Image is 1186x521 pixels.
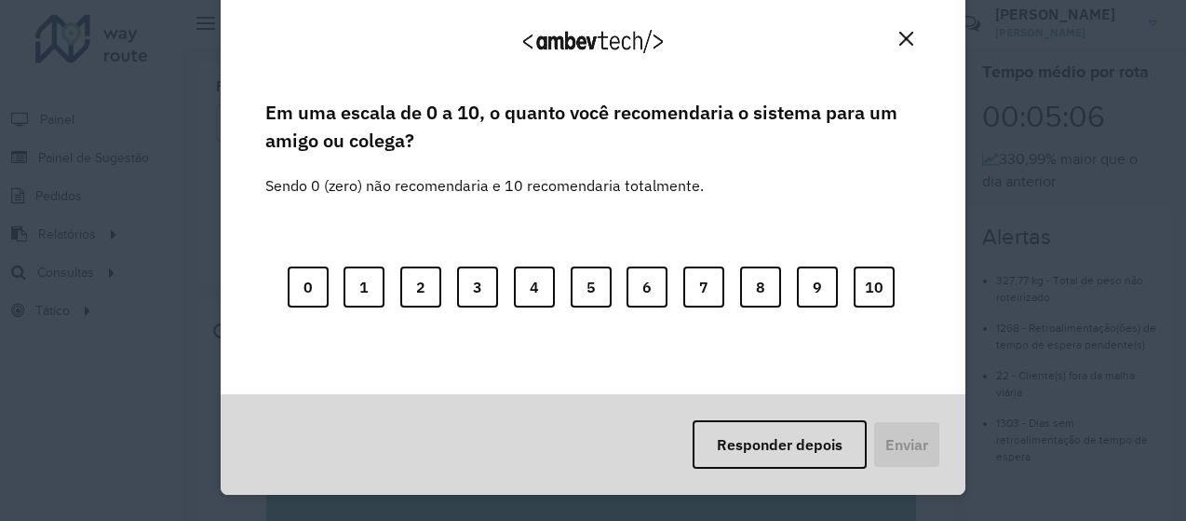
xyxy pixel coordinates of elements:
button: 9 [797,267,838,308]
button: 2 [400,267,441,308]
label: Em uma escala de 0 a 10, o quanto você recomendaria o sistema para um amigo ou colega? [265,99,921,156]
button: Responder depois [693,420,867,469]
button: 1 [344,267,384,308]
button: 4 [514,267,555,308]
button: 0 [288,267,329,308]
button: 3 [457,267,498,308]
label: Sendo 0 (zero) não recomendaria e 10 recomendaria totalmente. [265,152,704,197]
button: Close [892,24,921,53]
button: 5 [571,267,612,308]
button: 10 [854,267,895,308]
img: Close [899,32,913,46]
img: Logo Ambevtech [523,30,663,53]
button: 8 [740,267,781,308]
button: 7 [683,267,724,308]
button: 6 [627,267,667,308]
